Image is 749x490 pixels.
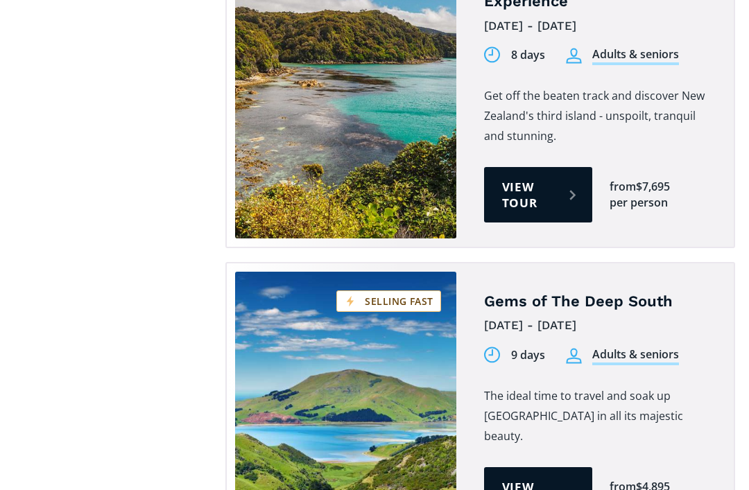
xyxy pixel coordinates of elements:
div: from [610,179,636,195]
div: [DATE] - [DATE] [484,315,714,336]
div: 8 [511,47,517,63]
a: View tour [484,167,592,222]
div: $7,695 [636,179,670,195]
h4: Gems of The Deep South [484,292,714,312]
p: The ideal time to travel and soak up [GEOGRAPHIC_DATA] in all its majestic beauty. [484,386,714,446]
p: Get off the beaten track and discover New Zealand's third island - unspoilt, tranquil and stunning. [484,86,714,146]
div: Adults & seniors [592,46,679,65]
div: days [520,347,545,363]
div: per person [610,195,668,211]
div: days [520,47,545,63]
div: [DATE] - [DATE] [484,15,714,37]
div: Adults & seniors [592,347,679,365]
div: 9 [511,347,517,363]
